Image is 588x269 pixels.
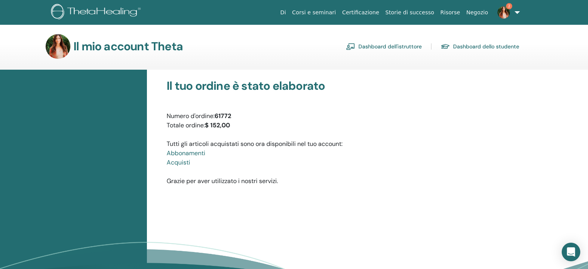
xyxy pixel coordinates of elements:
font: Numero d'ordine: [167,112,215,120]
font: Di [280,9,286,15]
font: Certificazione [342,9,379,15]
a: Negozio [463,5,491,20]
font: Dashboard dell'istruttore [358,43,422,50]
font: Totale ordine: [167,121,205,129]
img: logo.png [51,4,143,21]
img: graduation-cap.svg [441,43,450,50]
a: Di [277,5,289,20]
font: Storie di successo [385,9,434,15]
font: Dashboard dello studente [453,43,519,50]
a: Abbonamenti [167,149,205,157]
font: Risorse [440,9,460,15]
a: Risorse [437,5,463,20]
img: default.jpg [498,6,510,19]
a: Acquisti [167,158,190,166]
div: Open Intercom Messenger [562,243,580,261]
font: Grazie per aver utilizzato i nostri servizi. [167,177,278,185]
a: Certificazione [339,5,382,20]
font: Il mio account Theta [73,39,183,54]
a: Dashboard dell'istruttore [346,40,422,53]
font: Tutti gli articoli acquistati sono ora disponibili nel tuo account: [167,140,343,148]
a: Storie di successo [382,5,437,20]
a: Corsi e seminari [289,5,339,20]
font: $ 152,00 [205,121,230,129]
a: Dashboard dello studente [441,40,519,53]
font: Il tuo ordine è stato elaborato [167,78,325,93]
font: Corsi e seminari [292,9,336,15]
font: 2 [508,3,510,9]
img: chalkboard-teacher.svg [346,43,355,50]
font: 61772 [215,112,231,120]
img: default.jpg [46,34,70,59]
font: Negozio [466,9,488,15]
